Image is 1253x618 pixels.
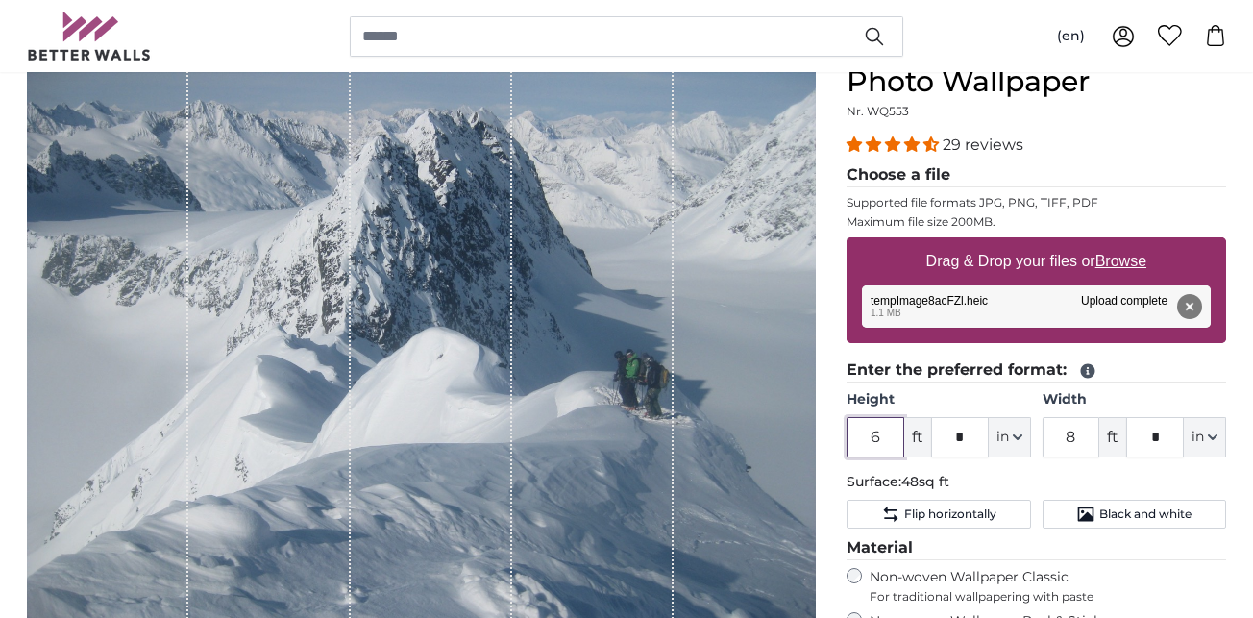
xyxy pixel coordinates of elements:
[904,417,931,457] span: ft
[847,500,1030,529] button: Flip horizontally
[847,536,1226,560] legend: Material
[1095,253,1146,269] u: Browse
[1184,417,1226,457] button: in
[847,358,1226,383] legend: Enter the preferred format:
[1192,428,1204,447] span: in
[989,417,1031,457] button: in
[847,473,1226,492] p: Surface:
[1099,417,1126,457] span: ft
[1099,507,1192,522] span: Black and white
[847,214,1226,230] p: Maximum file size 200MB.
[943,136,1023,154] span: 29 reviews
[1042,19,1100,54] button: (en)
[904,507,996,522] span: Flip horizontally
[847,195,1226,210] p: Supported file formats JPG, PNG, TIFF, PDF
[847,163,1226,187] legend: Choose a file
[901,473,949,490] span: 48sq ft
[1043,390,1226,409] label: Width
[870,568,1226,605] label: Non-woven Wallpaper Classic
[847,390,1030,409] label: Height
[847,104,909,118] span: Nr. WQ553
[1043,500,1226,529] button: Black and white
[870,589,1226,605] span: For traditional wallpapering with paste
[996,428,1009,447] span: in
[27,12,152,61] img: Betterwalls
[919,242,1154,281] label: Drag & Drop your files or
[847,136,943,154] span: 4.34 stars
